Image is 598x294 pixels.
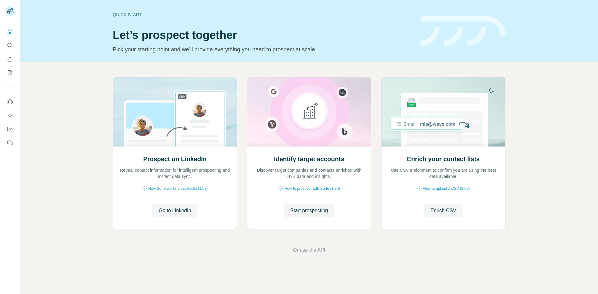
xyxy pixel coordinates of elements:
[159,207,191,214] span: Go to LinkedIn
[113,77,237,147] img: Prospect on LinkedIn
[381,77,505,147] img: Enrich your contact lists
[5,96,15,107] button: Use Surfe on LinkedIn
[5,124,15,135] button: Dashboard
[5,137,15,148] button: Feedback
[143,155,206,163] h2: Prospect on LinkedIn
[148,186,208,191] span: How Surfe works on LinkedIn (1:58)
[113,29,413,41] h1: Let’s prospect together
[5,26,15,37] button: Quick start
[5,54,15,65] button: Enrich CSV
[293,246,325,254] button: Or use the API
[5,40,15,51] button: Search
[5,67,15,78] button: My lists
[388,167,499,180] p: Use CSV enrichment to confirm you are using the best data available.
[407,155,480,163] h2: Enrich your contact lists
[284,186,340,191] span: How to prospect with Surfe (1:30)
[119,167,230,180] p: Reveal contact information for intelligent prospecting and instant data sync.
[423,186,470,191] span: How to upload a CSV (2:59)
[274,155,344,163] h2: Identify target accounts
[113,12,413,18] div: Quick start
[247,77,371,147] img: Identify target accounts
[290,207,328,214] span: Start prospecting
[152,204,197,217] button: Go to LinkedIn
[284,204,334,217] button: Start prospecting
[113,45,413,54] p: Pick your starting point and we’ll provide everything you need to prospect at scale.
[254,167,365,180] p: Discover target companies and contacts enriched with B2B data and insights.
[430,207,456,214] span: Enrich CSV
[420,16,505,46] img: banner
[5,110,15,121] button: Use Surfe API
[424,204,463,217] button: Enrich CSV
